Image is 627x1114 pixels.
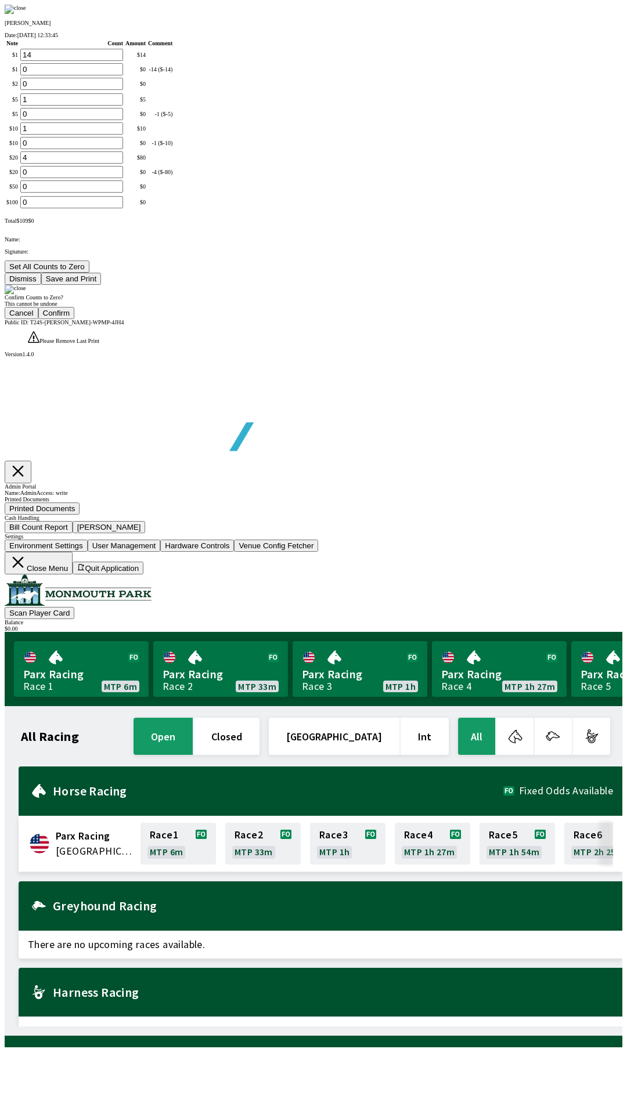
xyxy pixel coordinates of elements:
[432,641,567,697] a: Parx RacingRace 4MTP 1h 27m
[6,77,19,91] td: $ 2
[41,273,101,285] button: Save and Print
[235,830,263,840] span: Race 2
[225,823,301,865] a: Race2MTP 33m
[5,5,26,14] img: close
[125,125,146,132] div: $ 10
[6,48,19,62] td: $ 1
[5,490,622,496] div: Name: Admin Access: write
[17,32,58,38] span: [DATE] 12:33:45
[5,574,152,606] img: venue logo
[125,140,146,146] div: $ 0
[5,307,38,319] button: Cancel
[6,136,19,150] td: $ 10
[404,830,433,840] span: Race 4
[125,81,146,87] div: $ 0
[319,847,349,856] span: MTP 1h
[401,718,449,755] button: Int
[125,96,146,103] div: $ 5
[14,641,149,697] a: Parx RacingRace 1MTP 6m
[5,285,26,294] img: close
[6,93,19,106] td: $ 5
[73,562,143,574] button: Quit Application
[441,682,471,691] div: Race 4
[5,625,622,632] div: $ 0.00
[160,540,234,552] button: Hardware Controls
[6,165,19,179] td: $ 20
[5,319,622,325] div: Public ID:
[5,552,73,574] button: Close Menu
[404,847,455,856] span: MTP 1h 27m
[5,502,80,515] button: Printed Documents
[5,483,622,490] div: Admin Portal
[53,786,503,795] h2: Horse Racing
[489,847,539,856] span: MTP 1h 54m
[21,732,79,741] h1: All Racing
[19,1017,622,1044] span: There are no upcoming races available.
[39,338,99,344] span: Please Remove Last Print
[5,218,622,224] div: Total
[147,39,173,47] th: Comment
[5,351,622,357] div: Version 1.4.0
[125,199,146,205] div: $ 0
[125,183,146,190] div: $ 0
[458,718,495,755] button: All
[302,667,418,682] span: Parx Racing
[5,496,622,502] div: Printed Documents
[5,248,622,255] p: Signature:
[6,63,19,76] td: $ 1
[148,66,172,73] div: -14 ($-14)
[163,667,279,682] span: Parx Racing
[395,823,470,865] a: Race4MTP 1h 27m
[104,682,137,691] span: MTP 6m
[6,196,19,209] td: $ 100
[5,619,622,625] div: Balance
[6,107,19,121] td: $ 5
[16,218,28,224] span: $ 109
[293,641,427,697] a: Parx RacingRace 3MTP 1h
[20,39,124,47] th: Count
[125,39,146,47] th: Amount
[5,521,73,533] button: Bill Count Report
[88,540,161,552] button: User Management
[238,682,276,691] span: MTP 33m
[235,847,273,856] span: MTP 33m
[150,847,183,856] span: MTP 6m
[150,830,178,840] span: Race 1
[5,236,622,243] p: Name:
[385,682,416,691] span: MTP 1h
[489,830,517,840] span: Race 5
[125,66,146,73] div: $ 0
[6,122,19,135] td: $ 10
[519,786,613,795] span: Fixed Odds Available
[56,829,134,844] span: Parx Racing
[125,52,146,58] div: $ 14
[163,682,193,691] div: Race 2
[140,823,216,865] a: Race1MTP 6m
[148,169,172,175] div: -4 ($-80)
[581,682,611,691] div: Race 5
[5,533,622,540] div: Settings
[148,140,172,146] div: -1 ($-10)
[574,830,602,840] span: Race 6
[38,307,75,319] button: Confirm
[31,357,365,480] img: global tote logo
[134,718,193,755] button: open
[53,901,613,910] h2: Greyhound Racing
[153,641,288,697] a: Parx RacingRace 2MTP 33m
[30,319,124,325] span: T24S-[PERSON_NAME]-WPMP-4JH4
[5,301,622,307] div: This cannot be undone
[73,521,146,533] button: [PERSON_NAME]
[480,823,555,865] a: Race5MTP 1h 54m
[302,682,332,691] div: Race 3
[5,32,622,38] div: Date:
[269,718,399,755] button: [GEOGRAPHIC_DATA]
[23,682,53,691] div: Race 1
[5,273,41,285] button: Dismiss
[53,988,613,997] h2: Harness Racing
[5,294,622,301] div: Confirm Counts to Zero?
[441,667,557,682] span: Parx Racing
[6,180,19,193] td: $ 50
[148,111,172,117] div: -1 ($-5)
[505,682,555,691] span: MTP 1h 27m
[6,39,19,47] th: Note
